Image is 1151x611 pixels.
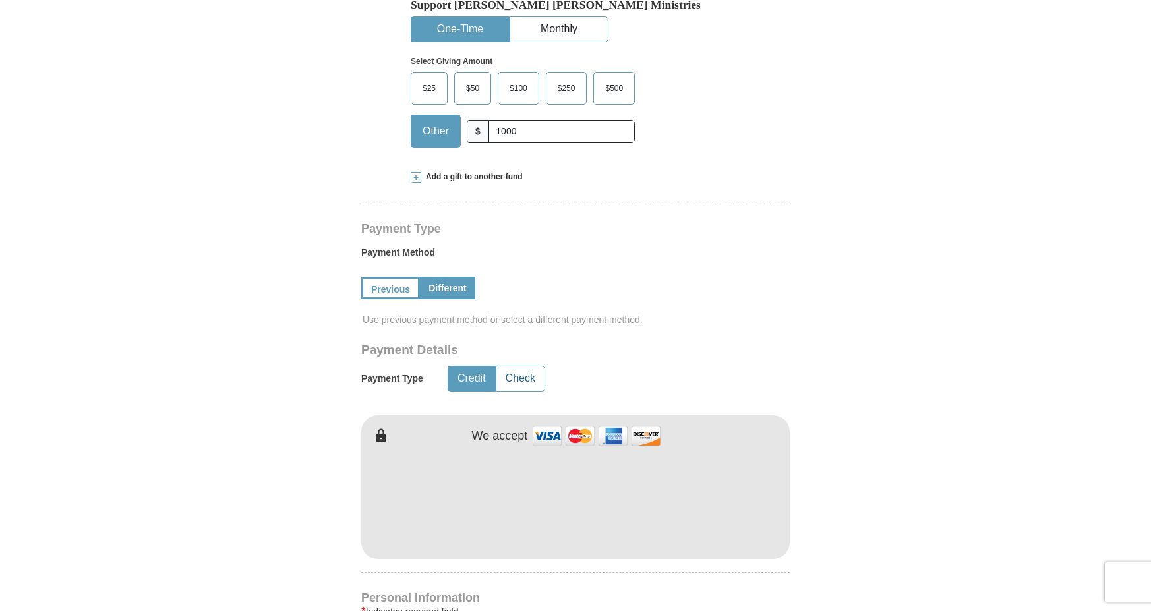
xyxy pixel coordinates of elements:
button: Check [496,366,545,391]
span: $100 [503,78,534,98]
span: $250 [551,78,582,98]
span: Use previous payment method or select a different payment method. [363,313,791,326]
span: $ [467,120,489,143]
button: One-Time [411,17,509,42]
span: Add a gift to another fund [421,171,523,183]
h4: Payment Type [361,223,790,234]
a: Different [420,277,475,299]
span: $50 [459,78,486,98]
h4: Personal Information [361,593,790,603]
span: $25 [416,78,442,98]
h4: We accept [472,429,528,444]
label: Payment Method [361,246,790,266]
span: Other [416,121,456,141]
span: $500 [599,78,630,98]
h5: Payment Type [361,373,423,384]
button: Credit [448,366,495,391]
strong: Select Giving Amount [411,57,492,66]
h3: Payment Details [361,343,697,358]
button: Monthly [510,17,608,42]
img: credit cards accepted [531,422,663,450]
a: Previous [361,277,420,299]
input: Other Amount [488,120,635,143]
